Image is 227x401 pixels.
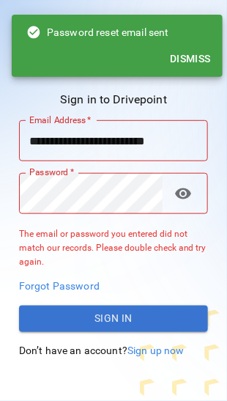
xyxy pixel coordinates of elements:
[29,114,92,126] label: Email Address
[26,19,169,45] div: Password reset email sent
[19,229,206,267] span: The email or password you entered did not match our records. Please double check and try again.
[19,281,100,293] span: Forgot Password
[19,91,208,108] p: Sign in to Drivepoint
[174,185,192,202] span: visibility
[164,45,217,73] button: Dismiss
[29,166,74,179] label: Password
[19,306,208,332] button: Sign In
[19,344,208,358] p: Don’t have an account?
[127,345,185,357] span: Sign up now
